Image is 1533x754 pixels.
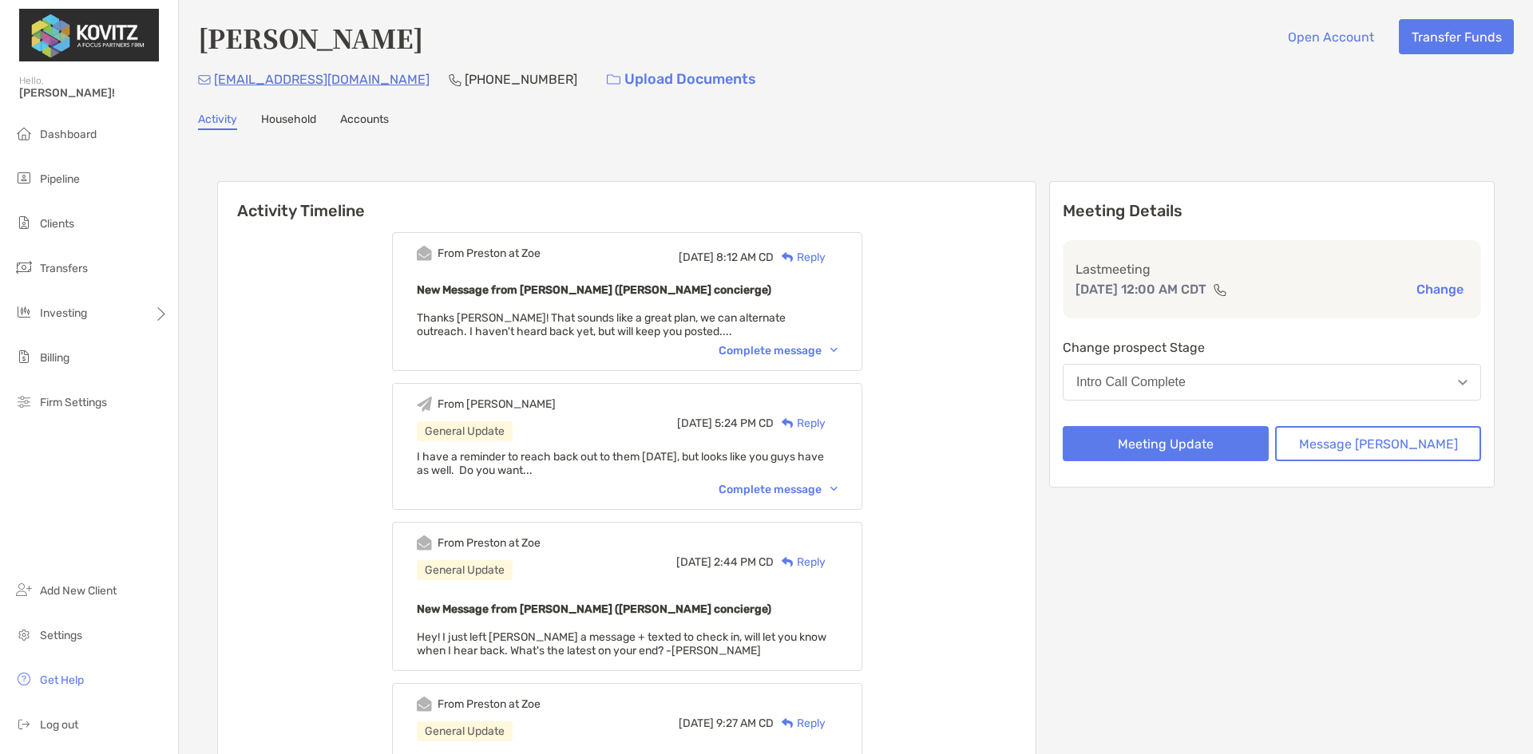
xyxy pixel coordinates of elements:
[417,602,771,616] b: New Message from [PERSON_NAME] ([PERSON_NAME] concierge)
[417,450,824,477] span: I have a reminder to reach back out to them [DATE], but looks like you guys have as well. Do you ...
[14,669,34,689] img: get-help icon
[40,306,87,320] span: Investing
[607,74,620,85] img: button icon
[1213,283,1227,296] img: communication type
[417,535,432,551] img: Event icon
[830,348,838,353] img: Chevron icon
[417,721,513,741] div: General Update
[714,555,774,569] span: 2:44 PM CD
[14,124,34,143] img: dashboard icon
[679,251,714,264] span: [DATE]
[40,217,74,231] span: Clients
[417,283,771,297] b: New Message from [PERSON_NAME] ([PERSON_NAME] concierge)
[214,69,430,89] p: [EMAIL_ADDRESS][DOMAIN_NAME]
[198,113,237,130] a: Activity
[261,113,316,130] a: Household
[40,629,82,642] span: Settings
[40,584,117,598] span: Add New Client
[679,716,714,730] span: [DATE]
[677,416,712,430] span: [DATE]
[14,302,34,322] img: investing icon
[417,560,513,580] div: General Update
[40,351,69,365] span: Billing
[417,697,432,712] img: Event icon
[417,630,826,657] span: Hey! I just left [PERSON_NAME] a message + texted to check in, will let you know when I hear back...
[40,673,84,687] span: Get Help
[14,625,34,644] img: settings icon
[417,397,432,412] img: Event icon
[716,251,774,264] span: 8:12 AM CD
[1063,338,1481,357] p: Change prospect Stage
[40,262,88,275] span: Transfers
[14,258,34,277] img: transfers icon
[782,557,794,567] img: Reply icon
[14,347,34,366] img: billing icon
[19,6,159,64] img: Zoe Logo
[1075,259,1468,279] p: Last meeting
[1076,375,1186,389] div: Intro Call Complete
[1063,426,1269,461] button: Meeting Update
[1275,19,1386,54] button: Open Account
[1412,281,1468,298] button: Change
[449,73,461,86] img: Phone Icon
[40,172,80,186] span: Pipeline
[19,86,168,100] span: [PERSON_NAME]!
[40,396,107,409] span: Firm Settings
[438,697,541,711] div: From Preston at Zoe
[716,716,774,730] span: 9:27 AM CD
[40,718,78,732] span: Log out
[438,536,541,550] div: From Preston at Zoe
[340,113,389,130] a: Accounts
[676,555,711,569] span: [DATE]
[438,247,541,260] div: From Preston at Zoe
[417,311,786,338] span: Thanks [PERSON_NAME]! That sounds like a great plan, we can alternate outreach. I haven't heard b...
[14,714,34,733] img: logout icon
[596,62,766,97] a: Upload Documents
[782,718,794,728] img: Reply icon
[830,487,838,491] img: Chevron icon
[40,128,97,141] span: Dashboard
[774,249,826,266] div: Reply
[465,69,577,89] p: [PHONE_NUMBER]
[719,483,838,496] div: Complete message
[417,421,513,441] div: General Update
[1063,201,1481,221] p: Meeting Details
[774,415,826,432] div: Reply
[14,392,34,411] img: firm-settings icon
[14,213,34,232] img: clients icon
[438,397,556,411] div: From [PERSON_NAME]
[218,182,1036,220] h6: Activity Timeline
[417,246,432,261] img: Event icon
[1063,364,1481,401] button: Intro Call Complete
[782,418,794,428] img: Reply icon
[774,715,826,732] div: Reply
[715,416,774,430] span: 5:24 PM CD
[782,252,794,263] img: Reply icon
[719,344,838,357] div: Complete message
[1275,426,1481,461] button: Message [PERSON_NAME]
[14,168,34,188] img: pipeline icon
[774,554,826,570] div: Reply
[1399,19,1514,54] button: Transfer Funds
[1458,380,1468,385] img: Open dropdown arrow
[1075,279,1206,299] p: [DATE] 12:00 AM CDT
[198,19,423,56] h4: [PERSON_NAME]
[14,580,34,599] img: add_new_client icon
[198,75,211,85] img: Email Icon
